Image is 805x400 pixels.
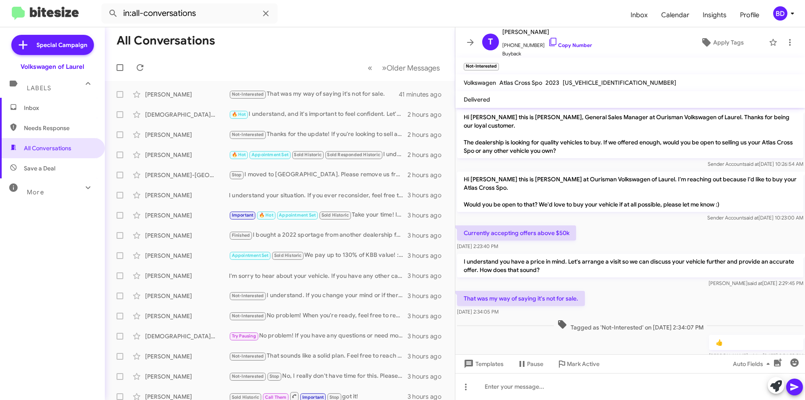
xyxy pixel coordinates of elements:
[408,372,448,381] div: 3 hours ago
[232,233,250,238] span: Finished
[229,311,408,321] div: No problem! When you're ready, feel free to reach out. If you’re considering selling your vehicle...
[408,151,448,159] div: 2 hours ago
[27,188,44,196] span: More
[488,35,493,49] span: T
[101,3,278,24] input: Search
[145,90,229,99] div: [PERSON_NAME]
[408,332,448,340] div: 3 hours ago
[232,92,264,97] span: Not-Interested
[145,231,229,240] div: [PERSON_NAME]
[302,395,324,400] span: Important
[11,35,94,55] a: Special Campaign
[773,6,787,21] div: BD
[748,280,762,286] span: said at
[408,251,448,260] div: 3 hours ago
[322,212,349,218] span: Sold Historic
[145,211,229,220] div: [PERSON_NAME]
[330,395,340,400] span: Stop
[464,63,499,71] small: Not-Interested
[229,331,408,341] div: No problem! If you have any questions or need more details, feel free to reach out. When you're r...
[232,112,246,117] span: 🔥 Hot
[457,172,803,212] p: Hi [PERSON_NAME] this is [PERSON_NAME] at Ourisman Volkswagen of Laurel. I'm reaching out because...
[24,124,95,132] span: Needs Response
[229,170,408,180] div: I moved to [GEOGRAPHIC_DATA]. Please remove us from your files.
[457,110,803,158] p: Hi [PERSON_NAME] this is [PERSON_NAME], General Sales Manager at Ourisman Volkswagen of Laurel. T...
[624,3,654,27] a: Inbox
[708,161,803,167] span: Sender Account [DATE] 10:26:54 AM
[229,130,408,139] div: Thanks for the update! If you're looking to sell another vehicle in the future, feel free to reac...
[707,214,803,221] span: Sender Account [DATE] 10:23:00 AM
[24,104,95,112] span: Inbox
[399,90,448,99] div: 41 minutes ago
[232,253,269,258] span: Appointment Set
[229,251,408,260] div: We pay up to 130% of KBB value! :) We need to look under the hood to get you an exact number - so...
[408,352,448,361] div: 3 hours ago
[696,3,733,27] a: Insights
[145,151,229,159] div: [PERSON_NAME]
[408,272,448,280] div: 3 hours ago
[408,131,448,139] div: 2 hours ago
[265,395,287,400] span: Call Them
[232,395,260,400] span: Sold Historic
[232,152,246,157] span: 🔥 Hot
[502,37,592,50] span: [PHONE_NUMBER]
[726,356,780,371] button: Auto Fields
[502,50,592,58] span: Buyback
[510,356,550,371] button: Pause
[550,356,606,371] button: Mark Active
[229,150,408,159] div: I understand your position. If you ever decide to sell your Tiguan in the future, I’m here to hel...
[252,152,288,157] span: Appointment Set
[232,172,242,178] span: Stop
[24,144,71,152] span: All Conversations
[232,353,264,359] span: Not-Interested
[294,152,322,157] span: Sold Historic
[232,333,256,339] span: Try Pausing
[363,59,445,76] nav: Page navigation example
[27,84,51,92] span: Labels
[229,210,408,220] div: Take your time! If you're ready to discuss selling your vehicle or have any questions, feel free ...
[464,79,496,86] span: Volkswagen
[455,356,510,371] button: Templates
[229,291,408,301] div: I understand. If you change your mind or if there's anything else I can assist you with in the fu...
[21,63,84,71] div: Volkswagen of Laurel
[709,353,803,359] span: [PERSON_NAME] [DATE] 2:34:38 PM
[654,3,696,27] a: Calendar
[145,332,229,340] div: [DEMOGRAPHIC_DATA][PERSON_NAME]
[408,110,448,119] div: 2 hours ago
[145,171,229,179] div: [PERSON_NAME]-[GEOGRAPHIC_DATA]
[567,356,600,371] span: Mark Active
[145,110,229,119] div: [DEMOGRAPHIC_DATA][PERSON_NAME]
[232,212,254,218] span: Important
[229,89,399,99] div: That was my way of saying it's not for sale.
[145,292,229,300] div: [PERSON_NAME]
[408,211,448,220] div: 3 hours ago
[709,335,803,350] p: 👍
[229,351,408,361] div: That sounds like a solid plan. Feel free to reach out whenever you're ready. I’m here to assist y...
[36,41,87,49] span: Special Campaign
[502,27,592,37] span: [PERSON_NAME]
[713,35,744,50] span: Apply Tags
[679,35,765,50] button: Apply Tags
[363,59,377,76] button: Previous
[368,63,372,73] span: «
[229,272,408,280] div: I'm sorry to hear about your vehicle. If you have any other cars you'd like to sell, please let m...
[548,42,592,48] a: Copy Number
[733,356,773,371] span: Auto Fields
[563,79,676,86] span: [US_VEHICLE_IDENTIFICATION_NUMBER]
[554,319,707,332] span: Tagged as 'Not-Interested' on [DATE] 2:34:07 PM
[232,293,264,298] span: Not-Interested
[457,308,499,315] span: [DATE] 2:34:05 PM
[145,372,229,381] div: [PERSON_NAME]
[733,3,766,27] a: Profile
[527,356,543,371] span: Pause
[24,164,55,173] span: Save a Deal
[457,243,498,249] span: [DATE] 2:23:40 PM
[145,312,229,320] div: [PERSON_NAME]
[462,356,504,371] span: Templates
[274,253,302,258] span: Sold Historic
[117,34,215,47] h1: All Conversations
[145,352,229,361] div: [PERSON_NAME]
[232,132,264,137] span: Not-Interested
